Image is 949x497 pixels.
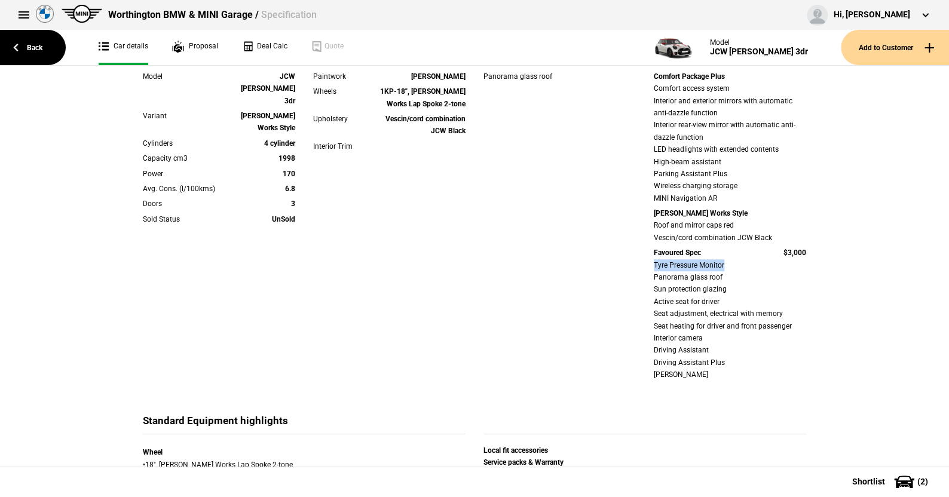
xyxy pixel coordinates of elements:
div: Hi, [PERSON_NAME] [834,9,910,21]
strong: JCW [PERSON_NAME] 3dr [241,72,295,105]
button: Shortlist(2) [834,467,949,496]
strong: Comfort Package Plus [654,72,725,81]
strong: Wheel [143,448,163,456]
strong: UnSold [272,215,295,223]
div: Power [143,168,234,180]
div: JCW [PERSON_NAME] 3dr [710,47,808,57]
div: Sold Status [143,213,234,225]
a: Car details [99,30,148,65]
strong: [PERSON_NAME] Works Style [241,112,295,132]
strong: [PERSON_NAME] Works Style [654,209,748,217]
div: Variant [143,110,234,122]
button: Add to Customer [841,30,949,65]
span: Shortlist [852,477,885,486]
strong: Favoured Spec [654,249,701,257]
div: Avg. Cons. (l/100kms) [143,183,234,195]
div: Cylinders [143,137,234,149]
div: Capacity cm3 [143,152,234,164]
div: Tyre Pressure Monitor Panorama glass roof Sun protection glazing Active seat for driver Seat adju... [654,259,806,381]
strong: 170 [283,170,295,178]
strong: 4 cylinder [264,139,295,148]
div: Interior Trim [313,140,374,152]
div: Standard Equipment highlights [143,414,466,435]
strong: $3,000 [783,249,806,257]
div: Wheels [313,85,374,97]
div: Upholstery [313,113,374,125]
strong: Vescin/cord combination JCW Black [385,115,466,135]
a: Deal Calc [242,30,287,65]
strong: 6.8 [285,185,295,193]
span: Specification [261,9,316,20]
strong: Local fit accessories [483,446,548,455]
strong: [PERSON_NAME] [411,72,466,81]
strong: Service packs & Warranty [483,458,564,467]
div: Paintwork [313,70,374,82]
div: Panorama glass roof [483,70,590,82]
div: Worthington BMW & MINI Garage / [108,8,316,22]
img: bmw.png [36,5,54,23]
img: mini.png [62,5,102,23]
strong: 1KP-18", [PERSON_NAME] Works Lap Spoke 2-tone [380,87,466,108]
strong: 1998 [278,154,295,162]
div: Model [710,38,808,47]
strong: 3 [291,200,295,208]
div: Comfort access system Interior and exterior mirrors with automatic anti-dazzle function Interior ... [654,82,806,204]
div: Model [143,70,234,82]
span: ( 2 ) [917,477,928,486]
a: Proposal [172,30,218,65]
div: Roof and mirror caps red Vescin/cord combination JCW Black [654,219,806,244]
div: Doors [143,198,234,210]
